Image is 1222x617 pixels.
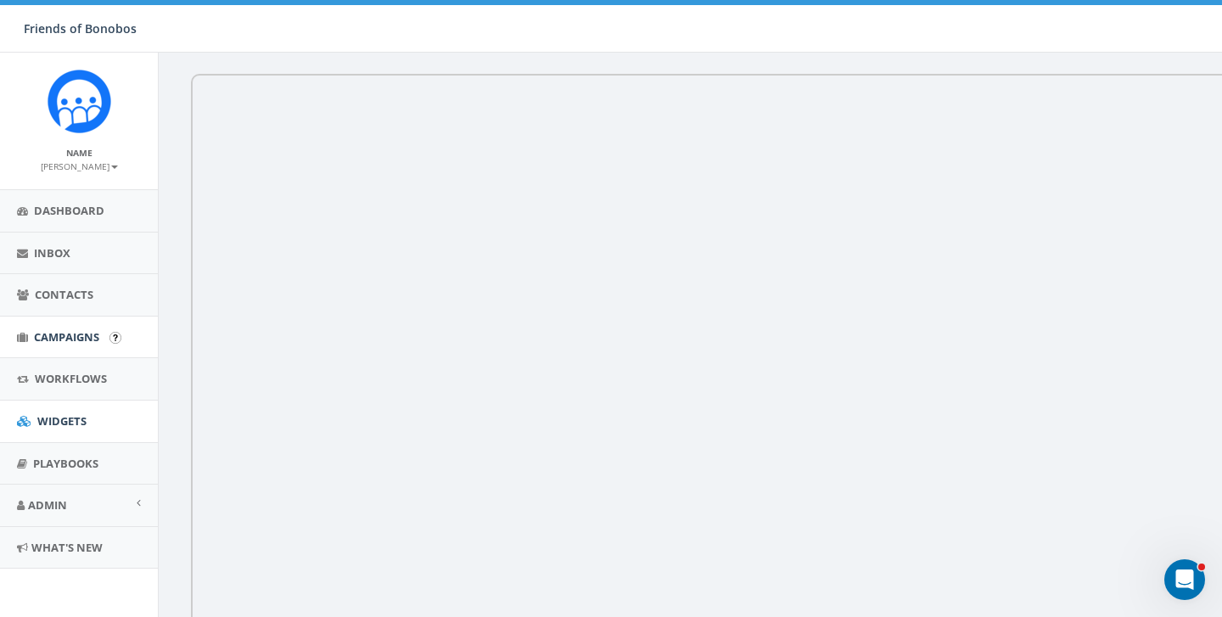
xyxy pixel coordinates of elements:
[34,203,104,218] span: Dashboard
[37,413,87,429] span: Widgets
[41,158,118,173] a: [PERSON_NAME]
[1164,559,1205,600] iframe: Intercom live chat
[48,70,111,133] img: Rally_Corp_Icon.png
[34,329,99,345] span: Campaigns
[35,371,107,386] span: Workflows
[33,456,98,471] span: Playbooks
[66,147,92,159] small: Name
[24,20,137,36] span: Friends of Bonobos
[35,287,93,302] span: Contacts
[28,497,67,513] span: Admin
[41,160,118,172] small: [PERSON_NAME]
[34,245,70,261] span: Inbox
[31,540,103,555] span: What's New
